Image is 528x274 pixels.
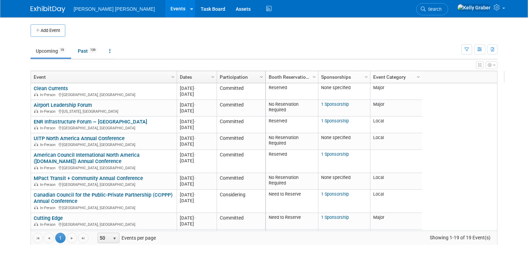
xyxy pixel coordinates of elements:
span: Column Settings [259,74,264,80]
div: [GEOGRAPHIC_DATA], [GEOGRAPHIC_DATA] [34,165,174,171]
div: [DATE] [180,175,213,181]
td: Committed [217,100,265,117]
div: [DATE] [180,135,213,141]
div: [GEOGRAPHIC_DATA], [GEOGRAPHIC_DATA] [34,205,174,211]
a: MPact Transit + Community Annual Conference [34,175,143,181]
img: In-Person Event [34,222,38,226]
span: In-Person [40,109,58,114]
span: Go to the last page [81,236,86,241]
td: Reserved [266,83,318,100]
div: [US_STATE], [GEOGRAPHIC_DATA] [34,108,174,114]
div: [DATE] [180,152,213,158]
div: [GEOGRAPHIC_DATA], [GEOGRAPHIC_DATA] [34,125,174,131]
span: Go to the next page [69,236,75,241]
a: Column Settings [258,71,266,82]
span: Column Settings [170,74,176,80]
div: [GEOGRAPHIC_DATA], [GEOGRAPHIC_DATA] [34,142,174,147]
a: Canadian Council for the Public-Private Partnership (CCPPP) Annual Conference [34,192,173,205]
div: [DATE] [180,91,213,97]
td: Committed [217,133,265,150]
span: Go to the first page [35,236,41,241]
span: Column Settings [416,74,421,80]
span: 139 [88,48,98,53]
img: In-Person Event [34,166,38,169]
span: In-Person [40,126,58,130]
td: No Reservation Required [266,100,318,117]
a: Airport Leadership Forum [34,102,92,108]
a: Search [416,3,448,15]
div: [DATE] [180,192,213,198]
a: Column Settings [311,71,318,82]
span: - [194,215,195,221]
a: Column Settings [415,71,422,82]
img: Kelly Graber [457,4,491,11]
td: Committed [217,173,265,190]
div: [DATE] [180,125,213,130]
td: Committed [217,230,265,246]
div: [DATE] [180,102,213,108]
div: [DATE] [180,119,213,125]
span: - [194,136,195,141]
div: [DATE] [180,215,213,221]
span: None specified [321,85,351,90]
td: Committed [217,117,265,133]
a: Participation [220,71,261,83]
a: Past139 [73,44,103,58]
span: Showing 1-19 of 19 Event(s) [424,233,497,242]
a: Event Category [373,71,418,83]
span: In-Person [40,222,58,227]
td: Major [370,213,422,230]
a: Column Settings [209,71,217,82]
div: [GEOGRAPHIC_DATA], [GEOGRAPHIC_DATA] [34,92,174,97]
span: In-Person [40,166,58,170]
span: 1 [55,233,66,243]
td: Local [370,190,422,213]
img: In-Person Event [34,143,38,146]
a: 1 Sponsorship [321,152,349,157]
div: [GEOGRAPHIC_DATA], [GEOGRAPHIC_DATA] [34,181,174,187]
img: In-Person Event [34,109,38,113]
td: Local [370,173,422,190]
span: - [194,175,195,181]
a: Upcoming19 [31,44,71,58]
td: Local [370,133,422,150]
div: [DATE] [180,198,213,204]
span: select [112,236,117,241]
a: Sponsorships [321,71,366,83]
span: - [194,192,195,197]
button: Add Event [31,24,65,37]
span: In-Person [40,206,58,210]
td: Committed [217,213,265,230]
span: - [194,119,195,124]
div: [DATE] [180,141,213,147]
a: Go to the first page [33,233,43,243]
a: American Council International North America ([DOMAIN_NAME]) Annual Conference [34,152,140,165]
span: - [194,86,195,91]
img: ExhibitDay [31,6,65,13]
td: Local [370,117,422,133]
a: UITP North America Annual Conference [34,135,125,142]
span: In-Person [40,93,58,97]
td: Reserved [266,117,318,133]
a: Cutting Edge [34,215,63,221]
span: - [194,152,195,157]
td: Considering [217,190,265,213]
a: Booth Reservation Status [269,71,313,83]
div: [DATE] [180,108,213,114]
span: In-Person [40,182,58,187]
span: Column Settings [363,74,369,80]
img: In-Person Event [34,93,38,96]
a: Clean Currents [34,85,68,92]
a: Column Settings [169,71,177,82]
div: [DATE] [180,181,213,187]
a: Go to the next page [67,233,77,243]
img: In-Person Event [34,182,38,186]
td: Local [370,230,422,246]
td: Need to Reserve [266,213,318,230]
a: Dates [180,71,212,83]
span: - [194,102,195,108]
td: No Reservation Required [266,173,318,190]
td: Committed [217,150,265,173]
a: Go to the previous page [44,233,54,243]
span: Column Settings [311,74,317,80]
